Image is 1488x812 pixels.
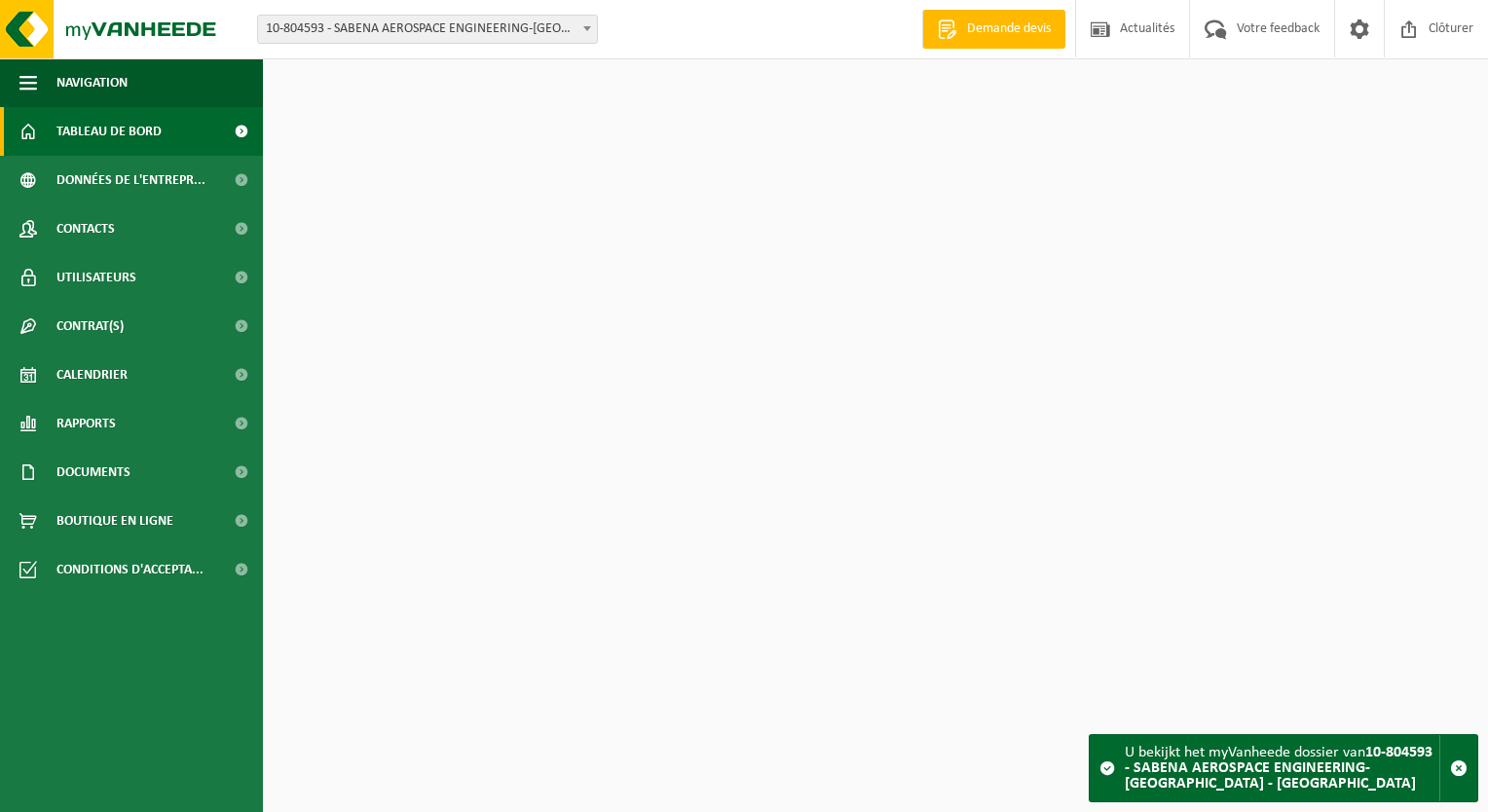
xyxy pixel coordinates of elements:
strong: 10-804593 - SABENA AEROSPACE ENGINEERING-[GEOGRAPHIC_DATA] - [GEOGRAPHIC_DATA] [1125,745,1432,792]
span: Conditions d'accepta... [56,545,204,594]
span: Contrat(s) [56,302,124,351]
span: Boutique en ligne [56,497,173,545]
span: 10-804593 - SABENA AEROSPACE ENGINEERING-CHARLEROI - GOSSELIES [257,15,598,44]
span: Rapports [56,399,116,448]
span: Documents [56,448,130,497]
div: U bekijkt het myVanheede dossier van [1125,735,1439,801]
a: Demande devis [922,10,1065,49]
span: Tableau de bord [56,107,162,156]
span: Données de l'entrepr... [56,156,205,204]
span: Navigation [56,58,128,107]
span: Demande devis [962,19,1056,39]
span: Calendrier [56,351,128,399]
span: Utilisateurs [56,253,136,302]
span: 10-804593 - SABENA AEROSPACE ENGINEERING-CHARLEROI - GOSSELIES [258,16,597,43]
span: Contacts [56,204,115,253]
